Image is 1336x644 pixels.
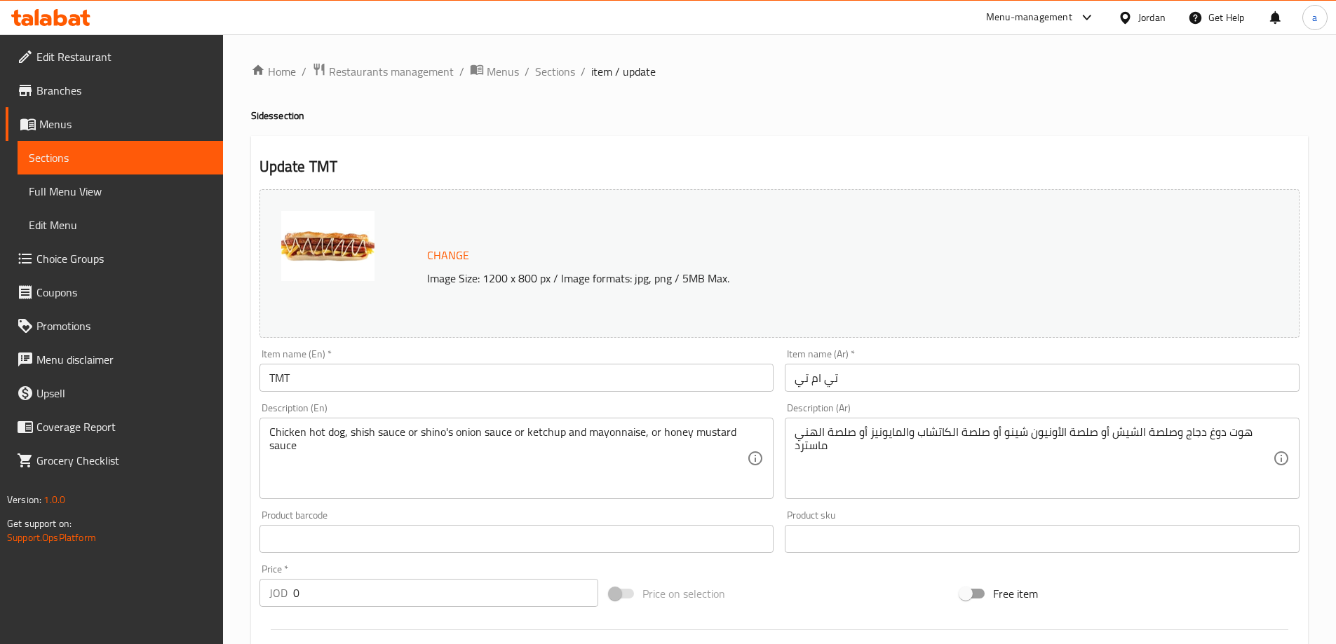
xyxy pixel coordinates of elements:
a: Menu disclaimer [6,343,223,376]
input: Please enter product barcode [259,525,774,553]
img: mmw_638873031517393349 [281,211,375,281]
li: / [581,63,586,80]
input: Enter name Ar [785,364,1300,392]
span: Change [427,245,469,266]
input: Enter name En [259,364,774,392]
a: Home [251,63,296,80]
span: a [1312,10,1317,25]
a: Branches [6,74,223,107]
input: Please enter price [293,579,599,607]
a: Restaurants management [312,62,454,81]
li: / [525,63,529,80]
textarea: Chicken hot dog, shish sauce or shino's onion sauce or ketchup and mayonnaise, or honey mustard s... [269,425,748,492]
button: Change [421,241,475,270]
span: 1.0.0 [43,491,65,509]
a: Support.OpsPlatform [7,528,96,547]
a: Promotions [6,309,223,343]
p: JOD [269,584,288,601]
li: / [459,63,464,80]
span: Price on selection [642,585,725,602]
h4: Sides section [251,109,1308,123]
a: Edit Restaurant [6,40,223,74]
a: Upsell [6,376,223,410]
span: Free item [993,585,1038,602]
a: Menus [470,62,519,81]
span: Choice Groups [36,250,212,267]
span: Promotions [36,317,212,334]
span: Full Menu View [29,183,212,200]
span: Coupons [36,284,212,301]
span: Edit Menu [29,217,212,233]
li: / [302,63,306,80]
span: Menu disclaimer [36,351,212,368]
a: Choice Groups [6,242,223,275]
a: Edit Menu [18,208,223,242]
nav: breadcrumb [251,62,1308,81]
div: Jordan [1138,10,1166,25]
span: Sections [29,149,212,166]
div: Menu-management [986,9,1072,26]
span: Grocery Checklist [36,452,212,469]
span: Coverage Report [36,418,212,435]
a: Sections [535,63,575,80]
span: Menus [39,116,212,132]
span: Menus [487,63,519,80]
span: Restaurants management [329,63,454,80]
input: Please enter product sku [785,525,1300,553]
span: item / update [591,63,656,80]
span: Get support on: [7,514,72,533]
a: Menus [6,107,223,141]
span: Upsell [36,385,212,402]
a: Full Menu View [18,174,223,208]
p: Image Size: 1200 x 800 px / Image formats: jpg, png / 5MB Max. [421,270,1169,287]
h2: Update TMT [259,156,1300,177]
span: Branches [36,82,212,99]
a: Grocery Checklist [6,444,223,477]
a: Coupons [6,275,223,309]
a: Coverage Report [6,410,223,444]
a: Sections [18,141,223,174]
span: Edit Restaurant [36,48,212,65]
span: Version: [7,491,41,509]
textarea: هوت دوغ دجاج وصلصة الشيش أو صلصة الأونيون شينو أو صلصة الكاتشاب والمايونيز أو صلصة الهني ماسترد [795,425,1273,492]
